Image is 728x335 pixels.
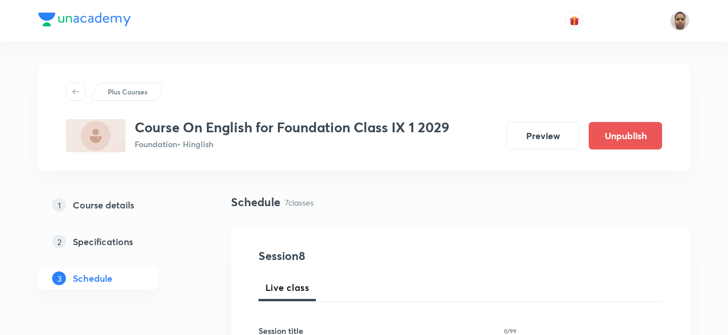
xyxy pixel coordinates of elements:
[38,13,131,26] img: Company Logo
[73,271,112,285] h5: Schedule
[52,271,66,285] p: 3
[670,11,690,30] img: Shekhar Banerjee
[38,230,194,253] a: 2Specifications
[73,198,134,212] h5: Course details
[504,328,516,334] p: 0/99
[589,122,662,149] button: Unpublish
[52,235,66,249] p: 2
[66,119,126,152] img: 6A04B77E-A292-46A8-8552-34AFB5710926_plus.png
[38,194,194,216] a: 1Course details
[285,196,314,208] p: 7 classes
[135,138,449,150] p: Foundation • Hinglish
[135,119,449,136] h3: Course On English for Foundation Class IX 1 2029
[73,235,133,249] h5: Specifications
[231,194,280,211] h4: Schedule
[569,15,580,26] img: avatar
[506,122,580,149] button: Preview
[265,281,309,294] span: Live class
[38,13,131,29] a: Company Logo
[259,247,468,265] h4: Session 8
[108,86,147,97] p: Plus Courses
[565,11,584,30] button: avatar
[52,198,66,212] p: 1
